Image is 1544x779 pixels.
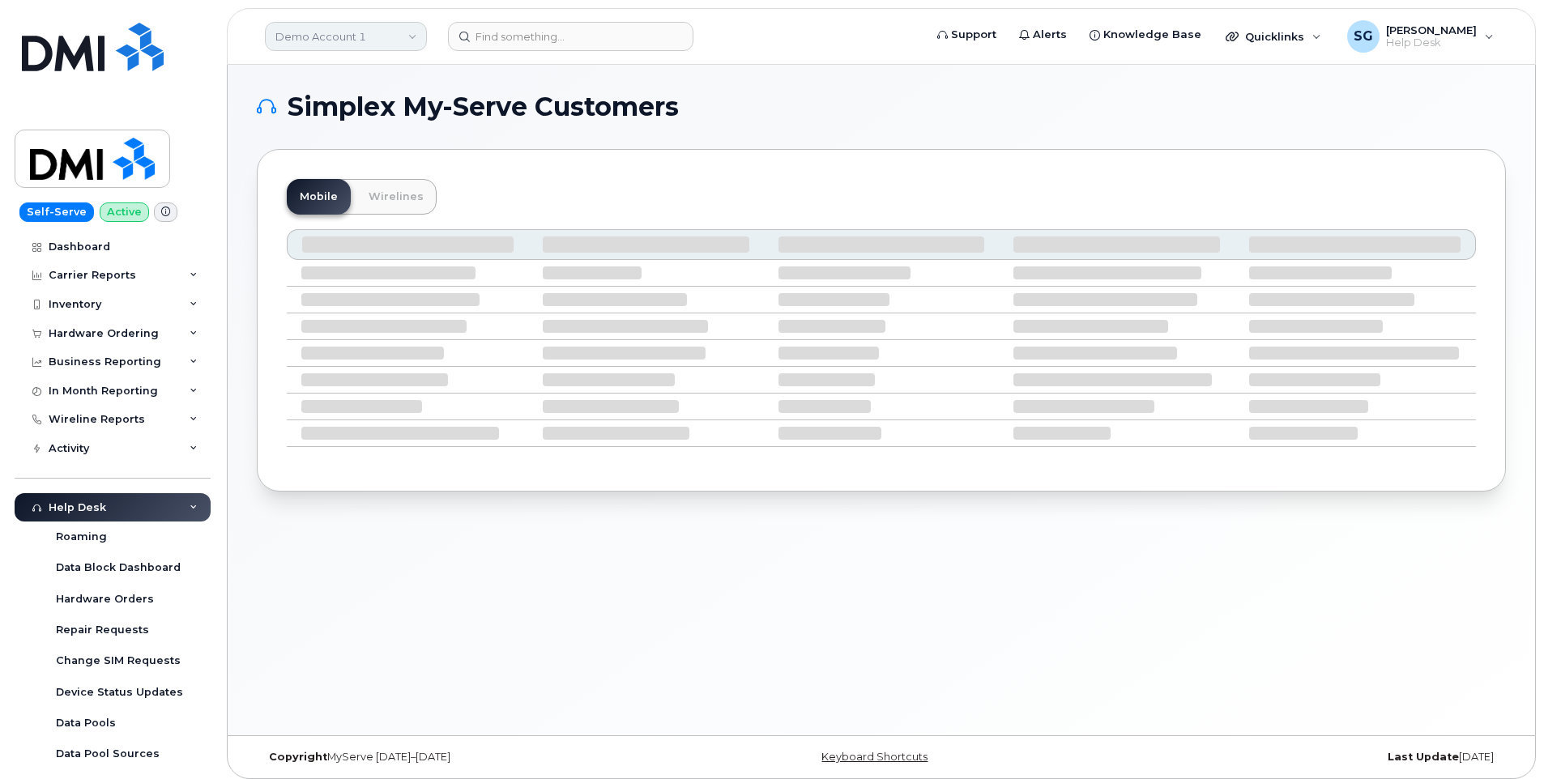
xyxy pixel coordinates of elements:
a: Keyboard Shortcuts [821,751,928,763]
a: Mobile [287,179,351,215]
strong: Last Update [1388,751,1459,763]
div: MyServe [DATE]–[DATE] [257,751,673,764]
strong: Copyright [269,751,327,763]
span: Simplex My-Serve Customers [288,95,679,119]
div: [DATE] [1090,751,1506,764]
a: Wirelines [356,179,437,215]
